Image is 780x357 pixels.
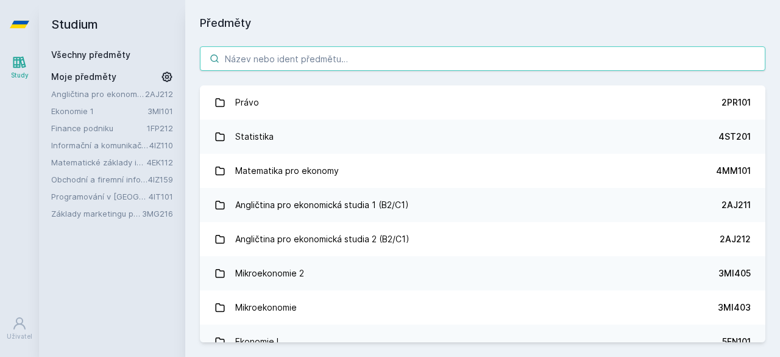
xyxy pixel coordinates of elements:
[200,222,765,256] a: Angličtina pro ekonomická studia 2 (B2/C1) 2AJ212
[718,267,751,279] div: 3MI405
[51,139,149,151] a: Informační a komunikační technologie
[200,120,765,154] a: Statistika 4ST201
[147,157,173,167] a: 4EK112
[200,188,765,222] a: Angličtina pro ekonomická studia 1 (B2/C1) 2AJ211
[51,173,148,186] a: Obchodní a firemní informace
[235,90,259,115] div: Právo
[149,140,173,150] a: 4IZ110
[235,124,274,149] div: Statistika
[51,207,142,220] a: Základy marketingu pro informatiky a statistiky
[51,88,145,100] a: Angličtina pro ekonomická studia 2 (B2/C1)
[148,175,173,184] a: 4IZ159
[51,49,130,60] a: Všechny předměty
[200,46,765,71] input: Název nebo ident předmětu…
[200,256,765,290] a: Mikroekonomie 2 3MI405
[200,290,765,325] a: Mikroekonomie 3MI403
[51,190,149,203] a: Programování v [GEOGRAPHIC_DATA]
[147,106,173,116] a: 3MI101
[720,233,751,245] div: 2AJ212
[235,159,339,183] div: Matematika pro ekonomy
[722,336,751,348] div: 5EN101
[11,71,29,80] div: Study
[718,301,751,314] div: 3MI403
[235,193,409,217] div: Angličtina pro ekonomická studia 1 (B2/C1)
[200,15,765,32] h1: Předměty
[200,154,765,188] a: Matematika pro ekonomy 4MM101
[2,310,37,347] a: Uživatel
[718,131,751,143] div: 4ST201
[721,199,751,211] div: 2AJ211
[142,209,173,218] a: 3MG216
[51,71,116,83] span: Moje předměty
[145,89,173,99] a: 2AJ212
[149,192,173,201] a: 4IT101
[721,96,751,109] div: 2PR101
[2,49,37,86] a: Study
[51,105,147,117] a: Ekonomie 1
[235,261,304,286] div: Mikroekonomie 2
[51,122,147,134] a: Finance podniku
[235,330,281,354] div: Ekonomie I.
[716,165,751,177] div: 4MM101
[7,332,32,341] div: Uživatel
[200,85,765,120] a: Právo 2PR101
[235,227,409,251] div: Angličtina pro ekonomická studia 2 (B2/C1)
[147,123,173,133] a: 1FP212
[235,295,297,320] div: Mikroekonomie
[51,156,147,168] a: Matematické základy informatiky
